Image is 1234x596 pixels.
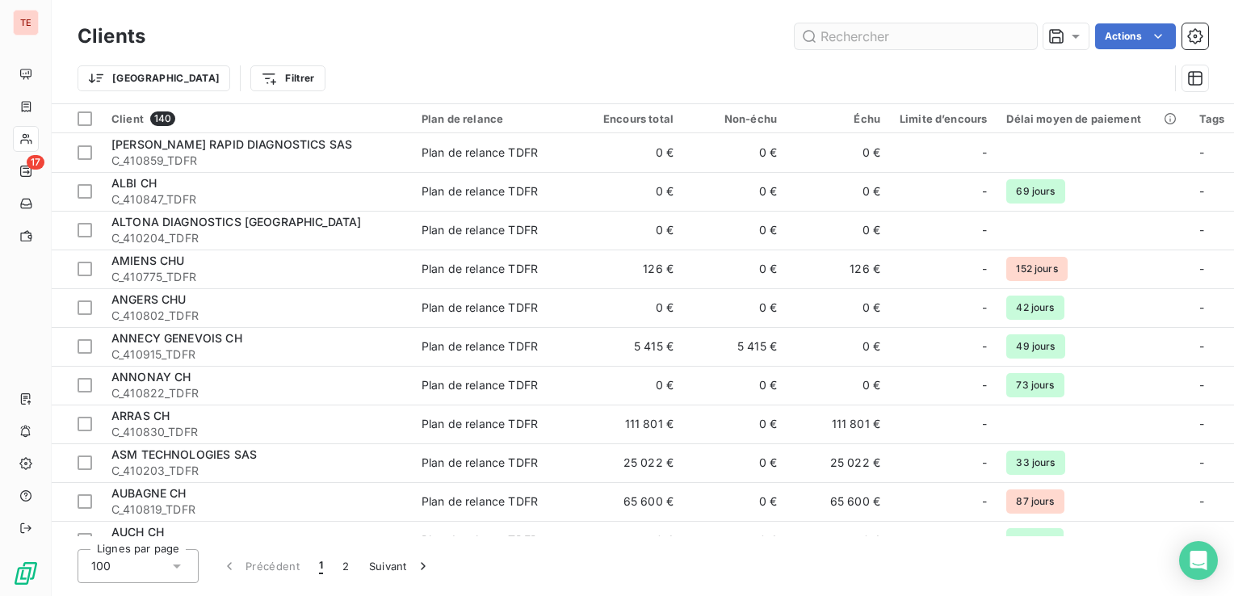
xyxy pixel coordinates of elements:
[982,377,987,393] span: -
[111,463,402,479] span: C_410203_TDFR
[250,65,325,91] button: Filtrer
[580,288,683,327] td: 0 €
[982,416,987,432] span: -
[422,338,538,355] div: Plan de relance TDFR
[1006,528,1063,552] span: 55 jours
[111,385,402,401] span: C_410822_TDFR
[1199,184,1204,198] span: -
[1006,451,1064,475] span: 33 jours
[1006,179,1064,204] span: 69 jours
[683,521,787,560] td: 0 €
[982,261,987,277] span: -
[13,10,39,36] div: TE
[359,549,441,583] button: Suivant
[111,409,170,422] span: ARRAS CH
[787,366,890,405] td: 0 €
[1199,339,1204,353] span: -
[683,443,787,482] td: 0 €
[1199,533,1204,547] span: -
[787,288,890,327] td: 0 €
[422,416,538,432] div: Plan de relance TDFR
[580,172,683,211] td: 0 €
[422,183,538,199] div: Plan de relance TDFR
[683,327,787,366] td: 5 415 €
[683,211,787,250] td: 0 €
[787,133,890,172] td: 0 €
[683,172,787,211] td: 0 €
[422,455,538,471] div: Plan de relance TDFR
[982,222,987,238] span: -
[982,455,987,471] span: -
[111,137,352,151] span: [PERSON_NAME] RAPID DIAGNOSTICS SAS
[422,261,538,277] div: Plan de relance TDFR
[683,405,787,443] td: 0 €
[580,327,683,366] td: 5 415 €
[78,65,230,91] button: [GEOGRAPHIC_DATA]
[1199,455,1204,469] span: -
[111,502,402,518] span: C_410819_TDFR
[422,377,538,393] div: Plan de relance TDFR
[787,443,890,482] td: 25 022 €
[580,405,683,443] td: 111 801 €
[1199,494,1204,508] span: -
[982,338,987,355] span: -
[982,300,987,316] span: -
[111,447,257,461] span: ASM TECHNOLOGIES SAS
[422,300,538,316] div: Plan de relance TDFR
[13,560,39,586] img: Logo LeanPay
[422,145,538,161] div: Plan de relance TDFR
[580,250,683,288] td: 126 €
[333,549,359,583] button: 2
[580,443,683,482] td: 25 022 €
[1199,223,1204,237] span: -
[787,405,890,443] td: 111 801 €
[1199,417,1204,430] span: -
[580,366,683,405] td: 0 €
[580,521,683,560] td: 0 €
[982,145,987,161] span: -
[796,112,880,125] div: Échu
[787,172,890,211] td: 0 €
[111,176,157,190] span: ALBI CH
[111,424,402,440] span: C_410830_TDFR
[422,112,570,125] div: Plan de relance
[982,493,987,510] span: -
[1199,145,1204,159] span: -
[683,482,787,521] td: 0 €
[982,183,987,199] span: -
[787,521,890,560] td: 0 €
[683,288,787,327] td: 0 €
[787,327,890,366] td: 0 €
[683,366,787,405] td: 0 €
[1199,378,1204,392] span: -
[1006,112,1179,125] div: Délai moyen de paiement
[982,532,987,548] span: -
[150,111,175,126] span: 140
[111,230,402,246] span: C_410204_TDFR
[422,493,538,510] div: Plan de relance TDFR
[693,112,777,125] div: Non-échu
[111,292,187,306] span: ANGERS CHU
[1179,541,1218,580] div: Open Intercom Messenger
[580,211,683,250] td: 0 €
[309,549,333,583] button: 1
[111,112,144,125] span: Client
[111,331,242,345] span: ANNECY GENEVOIS CH
[111,254,185,267] span: AMIENS CHU
[111,308,402,324] span: C_410802_TDFR
[1006,373,1064,397] span: 73 jours
[212,549,309,583] button: Précédent
[1199,300,1204,314] span: -
[319,558,323,574] span: 1
[787,211,890,250] td: 0 €
[787,250,890,288] td: 126 €
[111,346,402,363] span: C_410915_TDFR
[111,269,402,285] span: C_410775_TDFR
[590,112,674,125] div: Encours total
[78,22,145,51] h3: Clients
[787,482,890,521] td: 65 600 €
[27,155,44,170] span: 17
[1095,23,1176,49] button: Actions
[111,486,187,500] span: AUBAGNE CH
[683,133,787,172] td: 0 €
